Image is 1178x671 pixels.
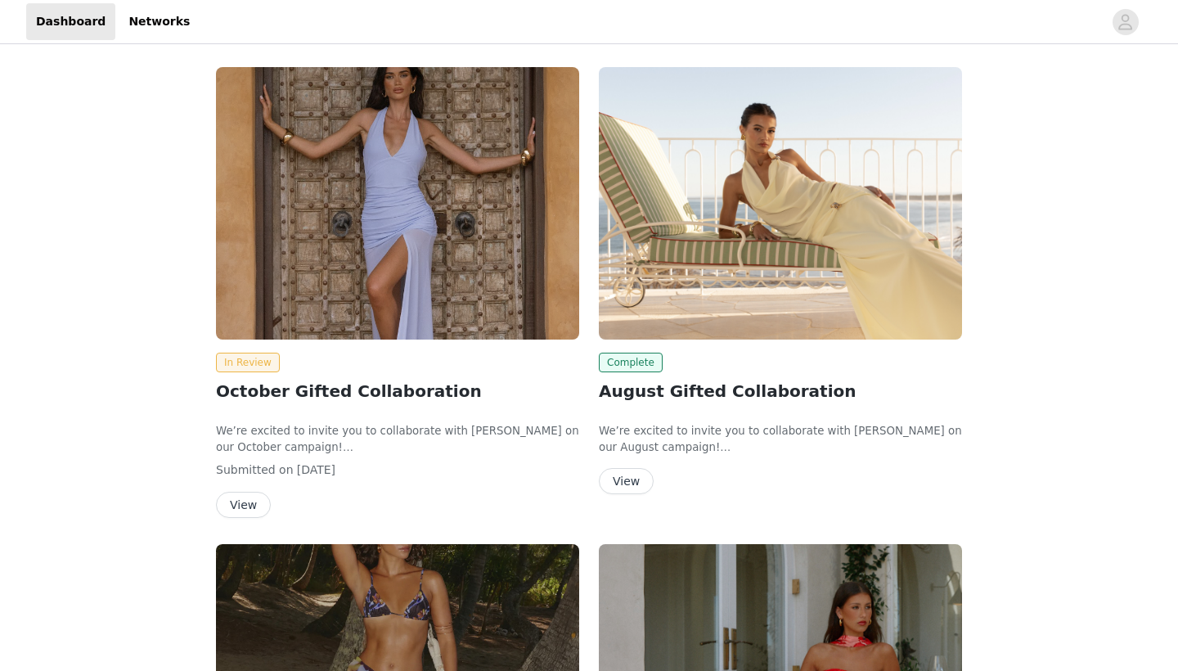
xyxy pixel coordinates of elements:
[216,499,271,511] a: View
[216,67,579,340] img: Peppermayo EU
[599,379,962,403] h2: August Gifted Collaboration
[599,425,962,453] span: We’re excited to invite you to collaborate with [PERSON_NAME] on our August campaign!
[599,475,654,488] a: View
[119,3,200,40] a: Networks
[1117,9,1133,35] div: avatar
[599,468,654,494] button: View
[297,463,335,476] span: [DATE]
[26,3,115,40] a: Dashboard
[216,379,579,403] h2: October Gifted Collaboration
[599,353,663,372] span: Complete
[216,353,280,372] span: In Review
[216,425,579,453] span: We’re excited to invite you to collaborate with [PERSON_NAME] on our October campaign!
[216,492,271,518] button: View
[599,67,962,340] img: Peppermayo EU
[216,463,294,476] span: Submitted on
